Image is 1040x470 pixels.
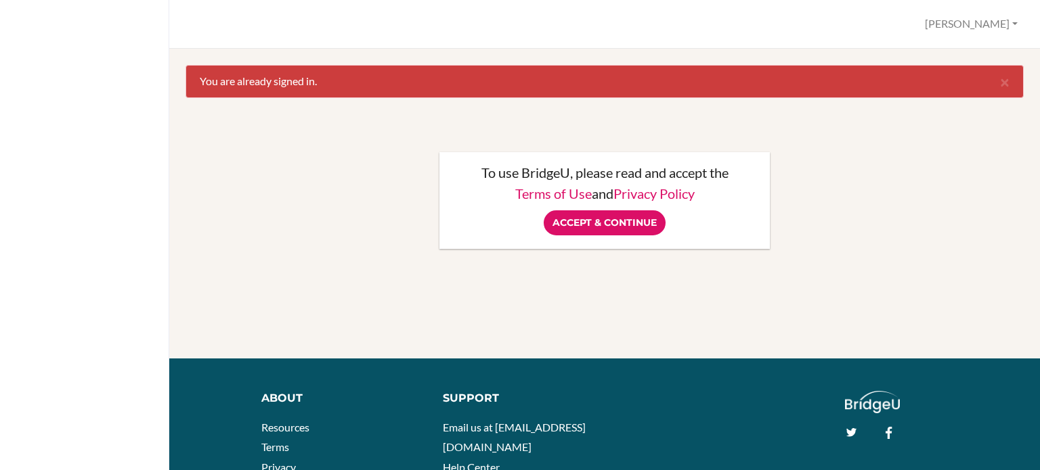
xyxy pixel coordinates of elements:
a: Privacy Policy [613,185,695,202]
div: Support [443,391,594,406]
button: [PERSON_NAME] [919,11,1024,37]
a: Resources [261,421,309,433]
span: × [1000,72,1010,91]
img: logo_white@2x-f4f0deed5e89b7ecb1c2cc34c3e3d731f90f0f143d5ea2071677605dd97b5244.png [845,391,900,413]
input: Accept & Continue [544,210,666,235]
div: You are already signed in. [186,65,1024,98]
div: About [261,391,423,406]
a: Email us at [EMAIL_ADDRESS][DOMAIN_NAME] [443,421,586,454]
p: To use BridgeU, please read and accept the [453,166,756,179]
button: Close [987,66,1023,98]
a: Terms of Use [515,185,592,202]
p: and [453,187,756,200]
a: Terms [261,440,289,453]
